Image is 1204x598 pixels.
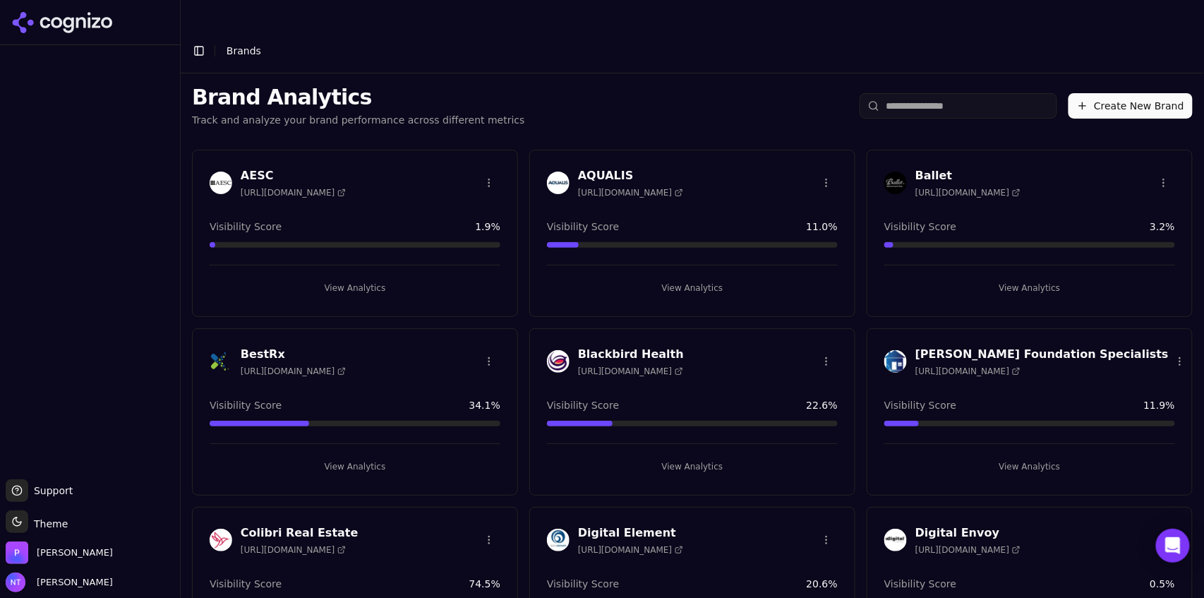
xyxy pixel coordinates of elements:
[1156,529,1190,563] div: Open Intercom Messenger
[241,544,346,556] span: [URL][DOMAIN_NAME]
[884,172,907,194] img: Ballet
[547,398,619,412] span: Visibility Score
[6,573,113,592] button: Open user button
[210,398,282,412] span: Visibility Score
[547,529,570,551] img: Digital Element
[807,220,838,234] span: 11.0 %
[884,350,907,373] img: Cantey Foundation Specialists
[915,167,1021,184] h3: Ballet
[1144,398,1175,412] span: 11.9 %
[578,525,683,542] h3: Digital Element
[578,544,683,556] span: [URL][DOMAIN_NAME]
[884,220,956,234] span: Visibility Score
[192,113,525,127] p: Track and analyze your brand performance across different metrics
[210,172,232,194] img: AESC
[475,220,500,234] span: 1.9 %
[6,542,113,564] button: Open organization switcher
[241,366,346,377] span: [URL][DOMAIN_NAME]
[210,350,232,373] img: BestRx
[915,346,1169,363] h3: [PERSON_NAME] Foundation Specialists
[469,398,500,412] span: 34.1 %
[915,187,1021,198] span: [URL][DOMAIN_NAME]
[884,455,1175,478] button: View Analytics
[192,85,525,110] h1: Brand Analytics
[210,577,282,591] span: Visibility Score
[37,546,113,559] span: Perrill
[31,576,113,589] span: [PERSON_NAME]
[547,220,619,234] span: Visibility Score
[6,573,25,592] img: Nate Tower
[210,455,500,478] button: View Analytics
[227,44,261,58] nav: breadcrumb
[884,277,1175,299] button: View Analytics
[1068,93,1193,119] button: Create New Brand
[241,187,346,198] span: [URL][DOMAIN_NAME]
[915,366,1021,377] span: [URL][DOMAIN_NAME]
[884,398,956,412] span: Visibility Score
[469,577,500,591] span: 74.5 %
[1150,220,1175,234] span: 3.2 %
[578,366,683,377] span: [URL][DOMAIN_NAME]
[28,484,73,498] span: Support
[1150,577,1175,591] span: 0.5 %
[578,187,683,198] span: [URL][DOMAIN_NAME]
[884,577,956,591] span: Visibility Score
[210,277,500,299] button: View Analytics
[884,529,907,551] img: Digital Envoy
[547,172,570,194] img: AQUALIS
[547,577,619,591] span: Visibility Score
[28,518,68,530] span: Theme
[807,398,838,412] span: 22.6 %
[547,277,838,299] button: View Analytics
[547,350,570,373] img: Blackbird Health
[578,167,683,184] h3: AQUALIS
[807,577,838,591] span: 20.6 %
[210,529,232,551] img: Colibri Real Estate
[915,525,1021,542] h3: Digital Envoy
[241,346,346,363] h3: BestRx
[210,220,282,234] span: Visibility Score
[227,45,261,56] span: Brands
[547,455,838,478] button: View Analytics
[578,346,684,363] h3: Blackbird Health
[241,167,346,184] h3: AESC
[915,544,1021,556] span: [URL][DOMAIN_NAME]
[241,525,359,542] h3: Colibri Real Estate
[6,542,28,564] img: Perrill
